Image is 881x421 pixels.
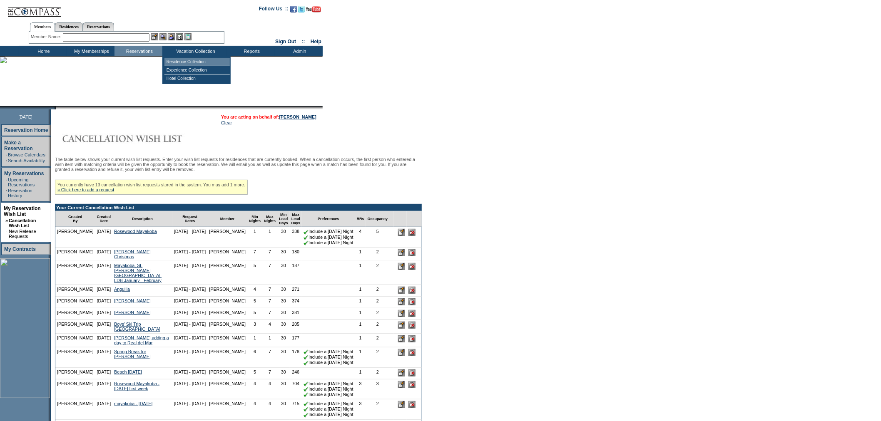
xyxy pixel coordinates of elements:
[174,401,206,406] nobr: [DATE] - [DATE]
[67,46,114,56] td: My Memberships
[408,298,416,305] input: Delete this Request
[247,297,262,308] td: 5
[355,368,366,379] td: 1
[207,320,247,334] td: [PERSON_NAME]
[95,261,113,285] td: [DATE]
[290,227,302,248] td: 338
[290,297,302,308] td: 374
[304,229,353,234] nobr: Include a [DATE] Night
[398,263,405,270] input: Edit this Request
[262,261,277,285] td: 7
[398,381,405,388] input: Edit this Request
[262,399,277,420] td: 4
[5,218,8,223] b: »
[398,401,405,408] input: Edit this Request
[302,39,305,45] span: ::
[366,308,390,320] td: 2
[355,399,366,420] td: 3
[366,379,390,400] td: 3
[114,263,162,283] a: Mayakoba, St. [PERSON_NAME][GEOGRAPHIC_DATA], LDB January - February
[306,6,321,12] img: Subscribe to our YouTube Channel
[207,308,247,320] td: [PERSON_NAME]
[290,8,297,13] a: Become our fan on Facebook
[277,285,290,297] td: 30
[55,204,422,211] td: Your Current Cancellation Wish List
[8,177,35,187] a: Upcoming Reservations
[172,211,208,227] td: Request Dates
[304,354,353,359] nobr: Include a [DATE] Night
[398,322,405,329] input: Edit this Request
[262,379,277,400] td: 4
[207,261,247,285] td: [PERSON_NAME]
[114,229,157,234] a: Rosewood Mayakoba
[290,368,302,379] td: 246
[55,248,95,261] td: [PERSON_NAME]
[114,381,159,391] a: Rosewood Mayakoba - [DATE] first week
[207,211,247,227] td: Member
[355,227,366,248] td: 4
[304,355,309,360] img: chkSmaller.gif
[176,33,183,40] img: Reservations
[207,227,247,248] td: [PERSON_NAME]
[277,399,290,420] td: 30
[408,287,416,294] input: Delete this Request
[275,46,323,56] td: Admin
[262,334,277,347] td: 1
[164,58,230,66] td: Residence Collection
[408,369,416,376] input: Delete this Request
[366,347,390,368] td: 2
[366,399,390,420] td: 2
[247,285,262,297] td: 4
[304,240,353,245] nobr: Include a [DATE] Night
[302,211,355,227] td: Preferences
[55,399,95,420] td: [PERSON_NAME]
[207,248,247,261] td: [PERSON_NAME]
[95,379,113,400] td: [DATE]
[4,171,44,176] a: My Reservations
[262,320,277,334] td: 4
[55,130,221,147] img: Cancellation Wish List
[304,392,309,397] img: chkSmaller.gif
[174,229,206,234] nobr: [DATE] - [DATE]
[174,298,206,303] nobr: [DATE] - [DATE]
[366,334,390,347] td: 2
[55,334,95,347] td: [PERSON_NAME]
[53,106,56,109] img: promoShadowLeftCorner.gif
[366,285,390,297] td: 2
[207,334,247,347] td: [PERSON_NAME]
[95,347,113,368] td: [DATE]
[355,297,366,308] td: 1
[408,401,416,408] input: Delete this Request
[95,248,113,261] td: [DATE]
[114,46,162,56] td: Reservations
[408,322,416,329] input: Delete this Request
[247,320,262,334] td: 3
[247,308,262,320] td: 5
[112,211,172,227] td: Description
[114,369,142,374] a: Beach [DATE]
[304,401,309,406] img: chkSmaller.gif
[247,211,262,227] td: Min Nights
[277,261,290,285] td: 30
[277,227,290,248] td: 30
[366,261,390,285] td: 2
[277,320,290,334] td: 30
[304,392,353,397] nobr: Include a [DATE] Night
[95,320,113,334] td: [DATE]
[355,261,366,285] td: 1
[304,387,309,392] img: chkSmaller.gif
[114,287,130,292] a: Anguilla
[95,308,113,320] td: [DATE]
[355,285,366,297] td: 1
[174,310,206,315] nobr: [DATE] - [DATE]
[55,211,95,227] td: Created By
[262,308,277,320] td: 7
[290,334,302,347] td: 177
[355,211,366,227] td: BRs
[114,335,169,345] a: [PERSON_NAME] adding a day to Real del Mar
[247,261,262,285] td: 5
[114,298,151,303] a: [PERSON_NAME]
[290,261,302,285] td: 187
[8,158,45,163] a: Search Availability
[159,33,167,40] img: View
